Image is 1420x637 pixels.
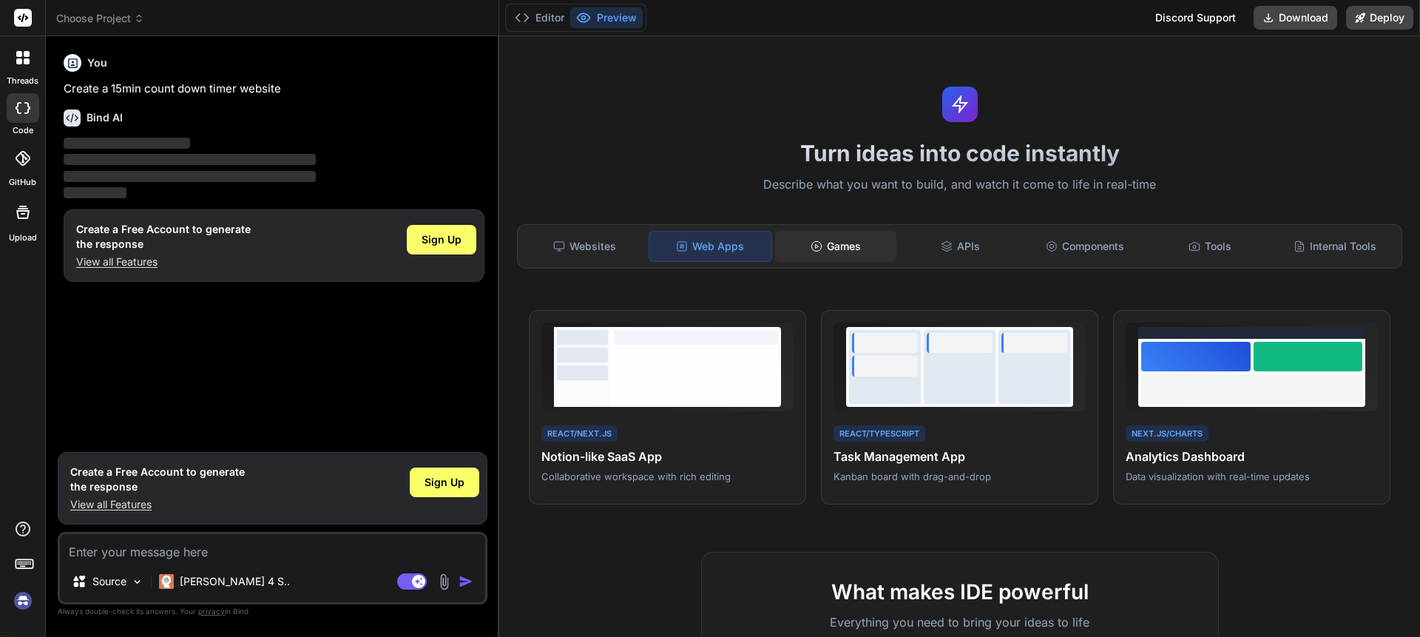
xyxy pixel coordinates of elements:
[775,231,897,262] div: Games
[92,574,126,589] p: Source
[9,232,37,244] label: Upload
[834,448,1086,465] h4: Task Management App
[726,576,1194,607] h2: What makes IDE powerful
[1126,425,1208,442] div: Next.js/Charts
[422,232,461,247] span: Sign Up
[509,7,570,28] button: Editor
[899,231,1021,262] div: APIs
[87,110,123,125] h6: Bind AI
[13,124,33,137] label: code
[76,255,251,269] p: View all Features
[64,171,316,182] span: ‌
[508,140,1411,166] h1: Turn ideas into code instantly
[541,448,794,465] h4: Notion-like SaaS App
[1126,470,1378,483] p: Data visualization with real-time updates
[1024,231,1146,262] div: Components
[1126,448,1378,465] h4: Analytics Dashboard
[159,574,174,589] img: Claude 4 Sonnet
[834,425,925,442] div: React/TypeScript
[1146,6,1245,30] div: Discord Support
[87,55,107,70] h6: You
[1274,231,1396,262] div: Internal Tools
[10,588,35,613] img: signin
[649,231,772,262] div: Web Apps
[58,604,487,619] p: Always double-check its answers. Your in Bind
[425,475,464,490] span: Sign Up
[9,176,36,189] label: GitHub
[1346,6,1413,30] button: Deploy
[131,576,143,588] img: Pick Models
[834,470,1086,483] p: Kanban board with drag-and-drop
[459,574,473,589] img: icon
[726,613,1194,631] p: Everything you need to bring your ideas to life
[570,7,643,28] button: Preview
[1149,231,1271,262] div: Tools
[541,470,794,483] p: Collaborative workspace with rich editing
[64,81,484,98] p: Create a 15min count down timer website
[70,497,245,512] p: View all Features
[7,75,38,87] label: threads
[198,607,225,616] span: privacy
[1254,6,1337,30] button: Download
[508,175,1411,195] p: Describe what you want to build, and watch it come to life in real-time
[524,231,646,262] div: Websites
[180,574,290,589] p: [PERSON_NAME] 4 S..
[541,425,618,442] div: React/Next.js
[56,11,144,26] span: Choose Project
[436,573,453,590] img: attachment
[64,138,190,149] span: ‌
[70,465,245,494] h1: Create a Free Account to generate the response
[76,222,251,252] h1: Create a Free Account to generate the response
[64,154,316,165] span: ‌
[64,187,126,198] span: ‌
